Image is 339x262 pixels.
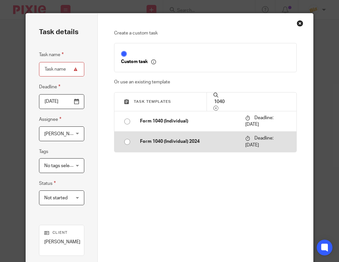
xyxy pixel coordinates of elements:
[44,239,79,245] p: [PERSON_NAME]
[39,83,60,91] label: Deadline
[140,138,239,145] p: Form 1040 (Individual) 2024
[297,20,303,27] div: Close this dialog window
[39,148,48,155] label: Tags
[245,116,273,127] span: Deadline: [DATE]
[39,94,84,109] input: Pick a date
[245,136,273,147] span: Deadline: [DATE]
[114,30,297,36] p: Create a custom task
[39,62,84,77] input: Task name
[44,230,79,235] p: Client
[44,196,68,200] span: Not started
[114,79,297,85] p: Or use an existing template
[121,59,156,65] p: Custom task
[39,27,78,38] h2: Task details
[39,51,64,58] label: Task name
[213,98,290,105] input: Search...
[44,132,80,136] span: [PERSON_NAME]
[39,180,56,187] label: Status
[39,116,61,123] label: Assignee
[140,118,239,124] p: Form 1040 (Individual)
[134,100,171,103] span: Task templates
[44,164,79,168] span: No tags selected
